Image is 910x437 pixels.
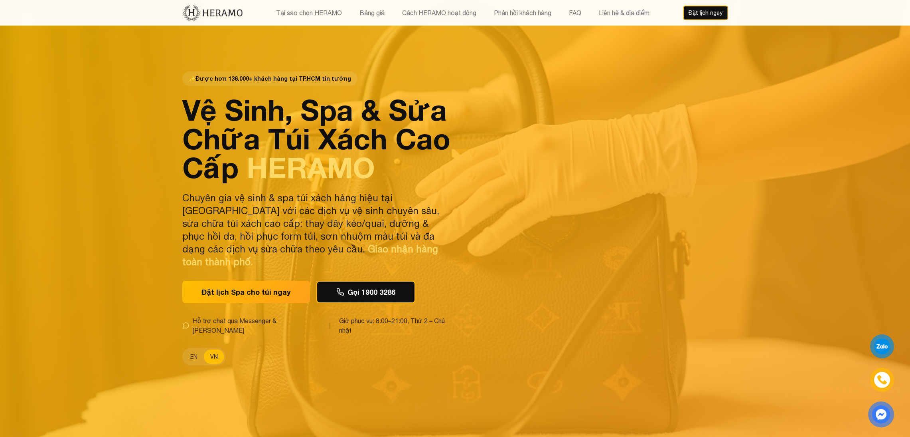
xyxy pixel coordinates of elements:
p: Chuyên gia vệ sinh & spa túi xách hàng hiệu tại [GEOGRAPHIC_DATA] với các dịch vụ vệ sinh chuyên ... [182,191,450,268]
span: Hỗ trợ chat qua Messenger & [PERSON_NAME] [193,316,320,335]
span: Giờ phục vụ: 8:00–21:00, Thứ 2 – Chủ nhật [339,316,450,335]
button: FAQ [567,8,584,18]
img: new-logo.3f60348b.png [182,4,243,21]
span: Được hơn 136.000+ khách hàng tại TP.HCM tin tưởng [182,72,357,86]
button: Tại sao chọn HERAMO [274,8,344,18]
button: Liên hệ & địa điểm [596,8,652,18]
h1: Vệ Sinh, Spa & Sửa Chữa Túi Xách Cao Cấp [182,95,450,182]
button: Đặt lịch Spa cho túi ngay [182,281,310,303]
img: phone-icon [878,375,886,384]
button: VN [204,350,224,364]
button: Gọi 1900 3286 [316,281,415,303]
button: Đặt lịch ngay [683,6,728,20]
button: Phản hồi khách hàng [492,8,554,18]
span: HERAMO [247,150,375,185]
button: Cách HERAMO hoạt động [400,8,479,18]
button: EN [184,350,204,364]
a: phone-icon [871,369,893,391]
span: star [189,75,195,83]
button: Bảng giá [357,8,387,18]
